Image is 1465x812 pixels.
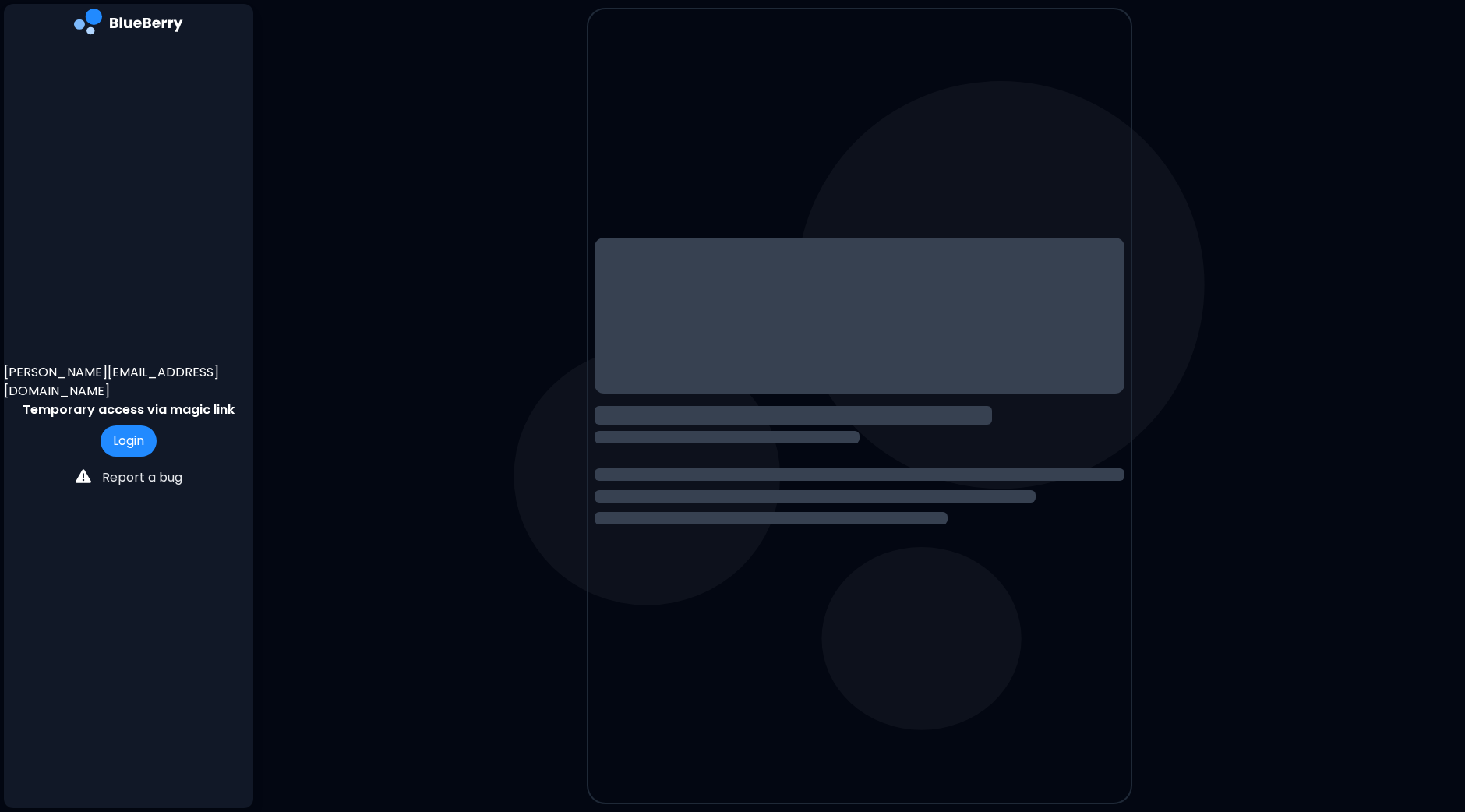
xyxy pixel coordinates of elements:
img: company logo [74,9,183,41]
p: [PERSON_NAME][EMAIL_ADDRESS][DOMAIN_NAME] [4,363,253,401]
img: file icon [76,468,91,484]
a: Login [101,432,157,450]
p: Report a bug [102,468,182,487]
p: Temporary access via magic link [23,401,235,419]
button: Login [101,425,157,457]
